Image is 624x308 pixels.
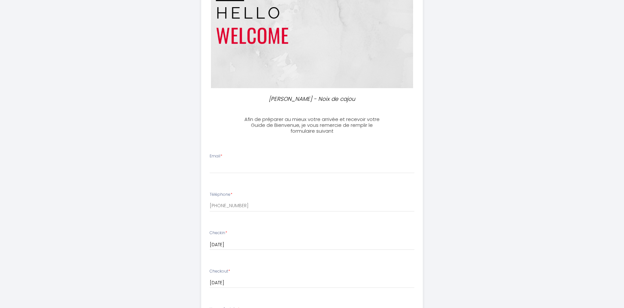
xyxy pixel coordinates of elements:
label: Téléphone [210,192,232,198]
label: Checkin [210,230,227,236]
p: [PERSON_NAME] - Noix de cajou [242,95,382,103]
label: Checkout [210,268,230,275]
label: Email [210,153,222,159]
h3: Afin de préparer au mieux votre arrivée et recevoir votre Guide de Bienvenue, je vous remercie de... [240,116,384,134]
